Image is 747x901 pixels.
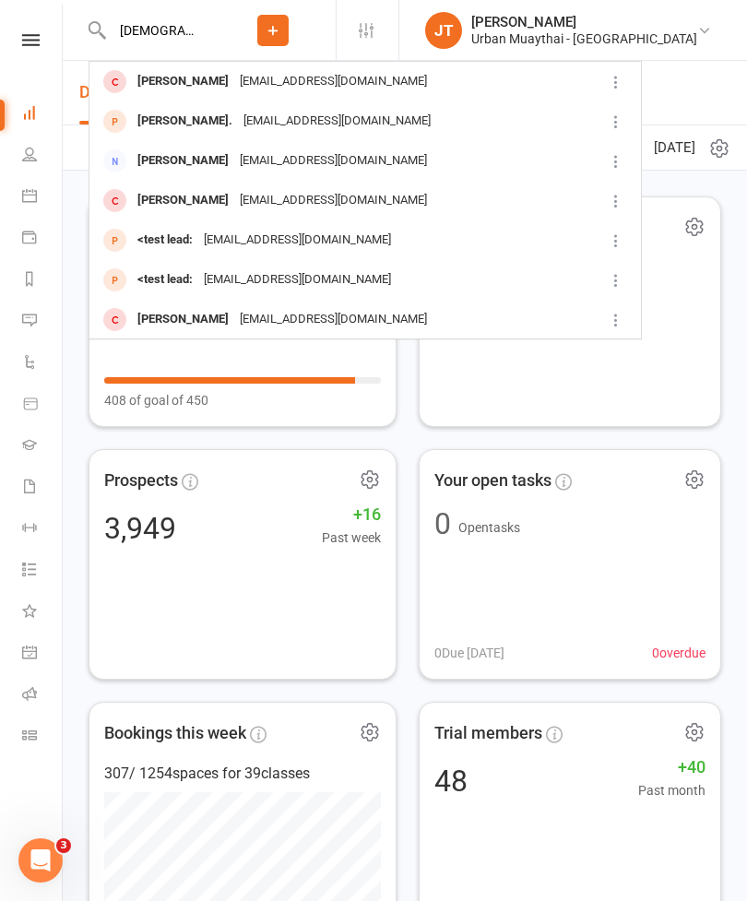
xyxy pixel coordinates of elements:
div: Urban Muaythai - [GEOGRAPHIC_DATA] [471,30,697,47]
div: [PERSON_NAME] [132,148,234,174]
span: Past week [322,528,381,548]
a: Calendar [22,177,64,219]
div: JT [425,12,462,49]
div: [EMAIL_ADDRESS][DOMAIN_NAME] [198,227,397,254]
div: [EMAIL_ADDRESS][DOMAIN_NAME] [234,148,433,174]
div: [PERSON_NAME] [471,14,697,30]
div: <test lead: [132,227,198,254]
div: [EMAIL_ADDRESS][DOMAIN_NAME] [238,108,436,135]
span: Trial members [434,720,542,747]
div: [PERSON_NAME]. [132,108,238,135]
a: Class kiosk mode [22,717,64,758]
div: [PERSON_NAME] [132,68,234,95]
span: 3 [56,838,71,853]
a: People [22,136,64,177]
a: Roll call kiosk mode [22,675,64,717]
a: General attendance kiosk mode [22,634,64,675]
span: 0 Due [DATE] [434,643,504,663]
span: 0 overdue [652,643,705,663]
div: [EMAIL_ADDRESS][DOMAIN_NAME] [198,267,397,293]
span: 408 of goal of 450 [104,390,208,410]
a: Product Sales [22,385,64,426]
a: Dashboard [22,94,64,136]
input: Search... [106,18,210,43]
span: +16 [322,502,381,528]
a: What's New [22,592,64,634]
div: 0 [434,509,451,539]
span: Open tasks [458,520,520,535]
span: [DATE] [654,136,695,159]
a: Payments [22,219,64,260]
div: [PERSON_NAME] [132,306,234,333]
div: 3,949 [104,514,176,543]
div: 307 / 1254 spaces for 39 classes [104,762,381,786]
div: <test lead: [132,267,198,293]
span: Bookings this week [104,720,246,747]
span: Prospects [104,468,178,494]
div: [EMAIL_ADDRESS][DOMAIN_NAME] [234,306,433,333]
a: Dashboard [79,61,160,124]
div: [PERSON_NAME] [132,187,234,214]
div: [EMAIL_ADDRESS][DOMAIN_NAME] [234,68,433,95]
div: 48 [434,766,468,796]
span: Your open tasks [434,468,551,494]
div: [EMAIL_ADDRESS][DOMAIN_NAME] [234,187,433,214]
a: Reports [22,260,64,302]
span: Past month [638,780,705,800]
span: +40 [638,754,705,781]
iframe: Intercom live chat [18,838,63,883]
